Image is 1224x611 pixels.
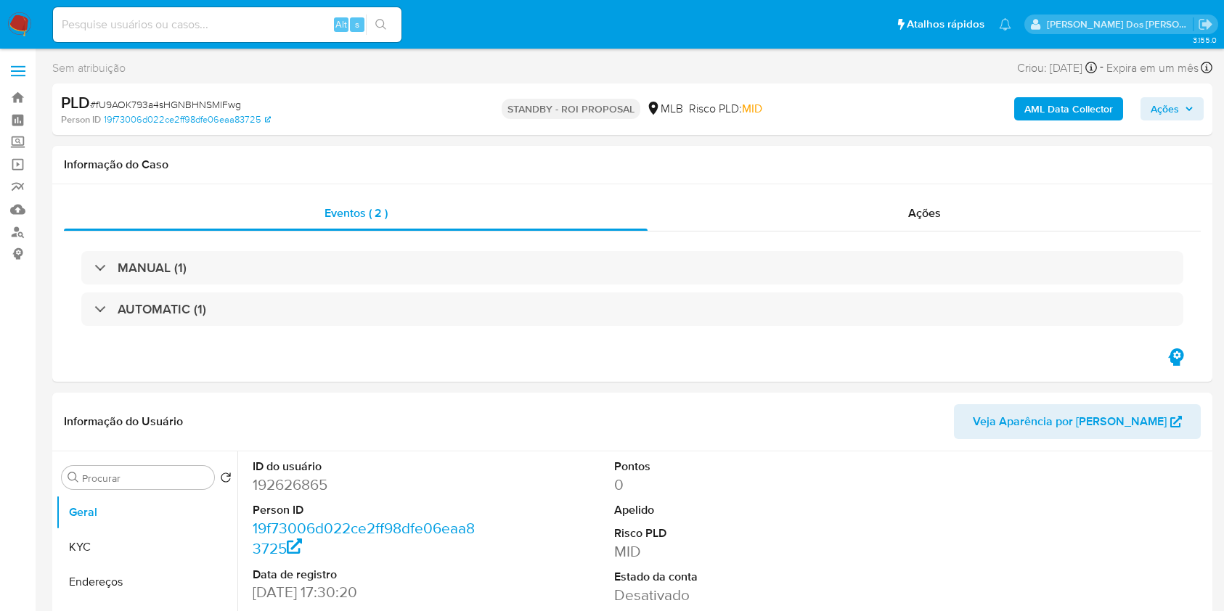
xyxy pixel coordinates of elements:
[614,585,841,605] dd: Desativado
[366,15,396,35] button: search-icon
[335,17,347,31] span: Alt
[64,414,183,429] h1: Informação do Usuário
[1198,17,1213,32] a: Sair
[1100,58,1103,78] span: -
[1141,97,1204,120] button: Ações
[502,99,640,119] p: STANDBY - ROI PROPOSAL
[253,517,475,559] a: 19f73006d022ce2ff98dfe06eaa83725
[614,502,841,518] dt: Apelido
[355,17,359,31] span: s
[56,495,237,530] button: Geral
[1017,58,1097,78] div: Criou: [DATE]
[614,541,841,562] dd: MID
[954,404,1201,439] button: Veja Aparência por [PERSON_NAME]
[61,113,101,126] b: Person ID
[1024,97,1113,120] b: AML Data Collector
[52,60,126,76] span: Sem atribuição
[64,157,1201,172] h1: Informação do Caso
[253,567,479,583] dt: Data de registro
[56,565,237,599] button: Endereços
[118,260,187,276] h3: MANUAL (1)
[614,459,841,475] dt: Pontos
[1047,17,1194,31] p: priscilla.barbante@mercadopago.com.br
[907,17,984,32] span: Atalhos rápidos
[56,530,237,565] button: KYC
[1014,97,1123,120] button: AML Data Collector
[1106,60,1199,76] span: Expira em um mês
[325,205,388,221] span: Eventos ( 2 )
[81,292,1183,326] div: AUTOMATIC (1)
[1151,97,1179,120] span: Ações
[220,472,232,488] button: Retornar ao pedido padrão
[253,582,479,602] dd: [DATE] 17:30:20
[908,205,941,221] span: Ações
[742,100,762,117] span: MID
[253,459,479,475] dt: ID do usuário
[614,525,841,541] dt: Risco PLD
[253,502,479,518] dt: Person ID
[614,569,841,585] dt: Estado da conta
[973,404,1167,439] span: Veja Aparência por [PERSON_NAME]
[61,91,90,114] b: PLD
[253,475,479,495] dd: 192626865
[82,472,208,485] input: Procurar
[999,18,1011,30] a: Notificações
[614,475,841,495] dd: 0
[90,97,241,112] span: # fU9AOK793a4sHGNBHNSMlFwg
[104,113,271,126] a: 19f73006d022ce2ff98dfe06eaa83725
[118,301,206,317] h3: AUTOMATIC (1)
[689,101,762,117] span: Risco PLD:
[81,251,1183,284] div: MANUAL (1)
[646,101,683,117] div: MLB
[68,472,79,483] button: Procurar
[53,15,401,34] input: Pesquise usuários ou casos...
